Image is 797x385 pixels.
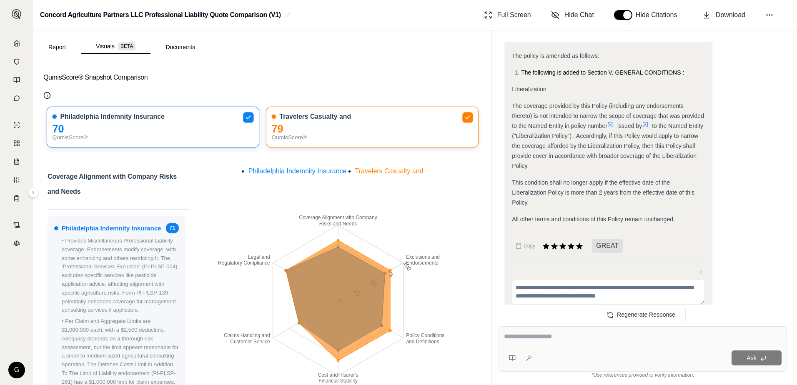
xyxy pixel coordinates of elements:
[118,42,135,50] span: BETA
[43,92,51,99] button: Qumis Score Info
[166,223,178,233] span: 71
[617,311,675,318] span: Regenerate Response
[747,355,756,361] span: Ask
[271,133,473,142] div: QumisScore®
[224,333,270,339] tspan: Claims Handling and
[5,217,28,233] a: Contract Analysis
[512,237,539,254] button: Copy
[5,72,28,88] a: Prompt Library
[524,242,535,249] span: Copy
[5,235,28,252] a: Legal Search Engine
[355,167,424,175] span: Travelers Casualty and
[5,172,28,188] a: Custom Report
[5,153,28,170] a: Claim Coverage
[40,7,281,22] h2: Concord Agriculture Partners LLC Professional Liability Quote Comparison (V1)
[512,86,546,92] span: Liberalization
[230,339,270,345] tspan: Customer Service
[732,350,782,365] button: Ask
[43,64,481,91] button: QumisScore® Snapshot Comparison
[402,260,413,272] tspan: 100
[150,40,210,54] button: Documents
[592,239,623,253] span: GREAT
[512,179,694,206] span: This condition shall no longer apply if the effective date of the Liberalization Policy is more t...
[28,187,38,197] button: Expand sidebar
[248,254,270,260] tspan: Legal and
[5,35,28,52] a: Home
[699,7,749,23] button: Download
[248,167,347,175] span: Philadelphia Indemnity Insurance
[5,135,28,152] a: Policy Comparisons
[512,36,555,42] span: COVER-PROsm
[5,90,28,107] a: Chat
[481,7,534,23] button: Full Screen
[716,10,745,20] span: Download
[5,117,28,133] a: Single Policy
[499,372,787,378] div: *Use references provided to verify information.
[53,133,254,142] div: QumisScore®
[512,216,675,222] span: All other terms and conditions of this Policy remain unchanged.
[5,190,28,207] a: Coverage Table
[62,237,179,315] p: • Provides Miscellaneous Professional Liability coverage. Endorsements modify coverage, with some...
[218,260,270,266] tspan: Regulatory Compliance
[299,215,377,221] tspan: Coverage Alignment with Company
[521,69,684,76] span: The following is added to Section V. GENERAL CONDITIONS :
[406,254,440,260] tspan: Exclusions and
[564,10,594,20] span: Hide Chat
[271,125,473,133] div: 79
[512,52,599,59] span: The policy is amended as follows:
[600,308,686,321] button: Regenerate Response
[617,122,642,129] span: issued by
[60,112,164,121] span: Philadelphia Indemnity Insurance
[636,10,682,20] span: Hide Citations
[406,260,438,266] tspan: Endorsements
[319,221,357,227] tspan: Risks and Needs
[406,339,439,345] tspan: and Definitions
[318,378,357,384] tspan: Financial Stability
[12,9,22,19] img: Expand sidebar
[5,53,28,70] a: Documents Vault
[53,125,254,133] div: 70
[8,6,25,22] button: Expand sidebar
[318,372,358,378] tspan: Cost and Insurer's
[512,102,704,129] span: The coverage provided by this Policy (including any endorsements thereto) is not intended to narr...
[406,333,444,339] tspan: Policy Conditions
[33,40,81,54] button: Report
[48,169,190,204] h2: Coverage Alignment with Company Risks and Needs
[81,40,150,54] button: Visuals
[512,122,703,169] span: to the Named Entity ("Liberalization Policy") . Accordingly, if this Policy would apply to narrow...
[8,362,25,378] div: G
[62,223,161,233] span: Philadelphia Indemnity Insurance
[548,7,597,23] button: Hide Chat
[497,10,531,20] span: Full Screen
[279,112,351,121] span: Travelers Casualty and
